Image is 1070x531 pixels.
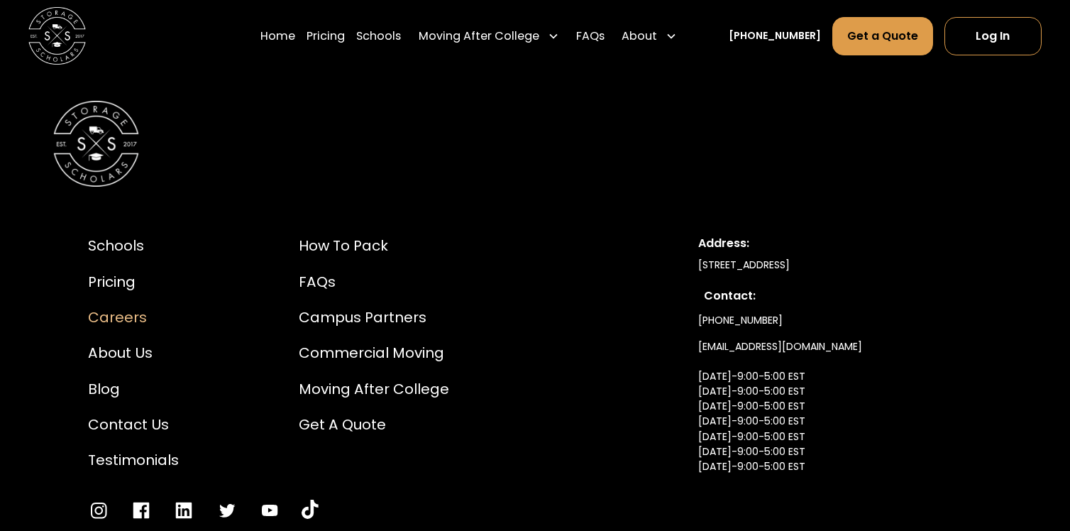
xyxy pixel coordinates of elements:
div: About [622,27,657,44]
a: Log In [944,16,1042,55]
a: Schools [356,16,401,55]
div: Contact: [704,288,976,305]
a: Home [260,16,295,55]
div: Moving After College [419,27,539,44]
a: Contact Us [88,414,179,435]
a: Moving After College [299,378,449,400]
img: Storage Scholars Logomark. [53,101,139,187]
a: Pricing [88,271,179,292]
a: FAQs [299,271,449,292]
a: About Us [88,342,179,363]
a: [PHONE_NUMBER] [729,28,821,43]
a: How to Pack [299,235,449,256]
a: Testimonials [88,449,179,471]
a: [EMAIL_ADDRESS][DOMAIN_NAME][DATE]-9:00-5:00 EST[DATE]-9:00-5:00 EST[DATE]-9:00-5:00 EST[DATE]-9:... [698,334,862,510]
a: Go to YouTube [259,500,280,521]
a: Commercial Moving [299,342,449,363]
a: Go to YouTube [302,500,319,521]
a: Go to Facebook [131,500,152,521]
a: [PHONE_NUMBER] [698,307,783,334]
a: Go to Instagram [88,500,109,521]
a: FAQs [576,16,605,55]
div: Address: [698,235,982,252]
a: Blog [88,378,179,400]
a: Careers [88,307,179,328]
a: Schools [88,235,179,256]
a: Get a Quote [299,414,449,435]
div: [STREET_ADDRESS] [698,258,982,273]
a: Pricing [307,16,345,55]
div: About [616,16,683,55]
img: Storage Scholars main logo [28,7,85,64]
div: Moving After College [413,16,565,55]
a: Go to Twitter [216,500,238,521]
a: Campus Partners [299,307,449,328]
a: Get a Quote [832,16,933,55]
a: Go to LinkedIn [173,500,194,521]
